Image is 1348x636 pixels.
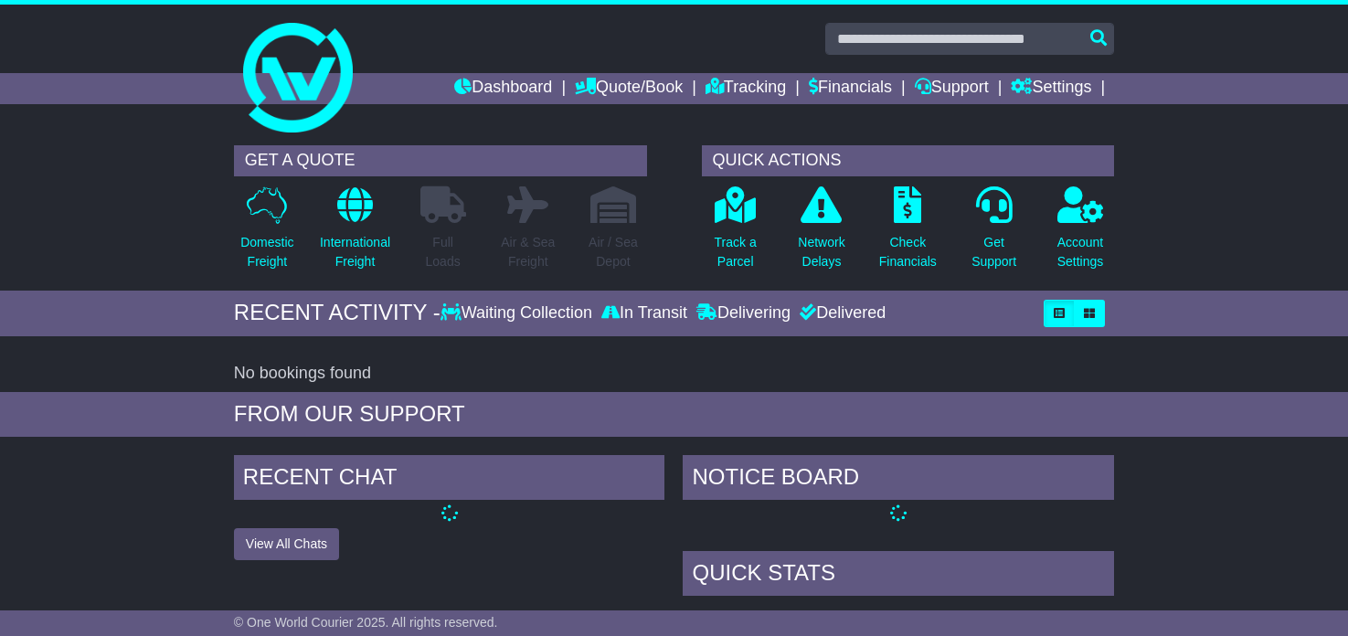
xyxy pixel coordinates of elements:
[878,185,938,281] a: CheckFinancials
[234,455,665,504] div: RECENT CHAT
[798,233,844,271] p: Network Delays
[234,615,498,630] span: © One World Courier 2025. All rights reserved.
[683,551,1114,600] div: Quick Stats
[692,303,795,323] div: Delivering
[320,233,390,271] p: International Freight
[1057,233,1104,271] p: Account Settings
[234,300,440,326] div: RECENT ACTIVITY -
[234,364,1114,384] div: No bookings found
[575,73,683,104] a: Quote/Book
[715,233,757,271] p: Track a Parcel
[1056,185,1105,281] a: AccountSettings
[714,185,758,281] a: Track aParcel
[589,233,638,271] p: Air / Sea Depot
[597,303,692,323] div: In Transit
[797,185,845,281] a: NetworkDelays
[440,303,597,323] div: Waiting Collection
[702,145,1115,176] div: QUICK ACTIONS
[971,233,1016,271] p: Get Support
[915,73,989,104] a: Support
[319,185,391,281] a: InternationalFreight
[501,233,555,271] p: Air & Sea Freight
[454,73,552,104] a: Dashboard
[234,401,1114,428] div: FROM OUR SUPPORT
[706,73,786,104] a: Tracking
[1011,73,1091,104] a: Settings
[683,455,1114,504] div: NOTICE BOARD
[420,233,466,271] p: Full Loads
[234,528,339,560] button: View All Chats
[234,145,647,176] div: GET A QUOTE
[795,303,886,323] div: Delivered
[240,233,293,271] p: Domestic Freight
[971,185,1017,281] a: GetSupport
[239,185,294,281] a: DomesticFreight
[809,73,892,104] a: Financials
[879,233,937,271] p: Check Financials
